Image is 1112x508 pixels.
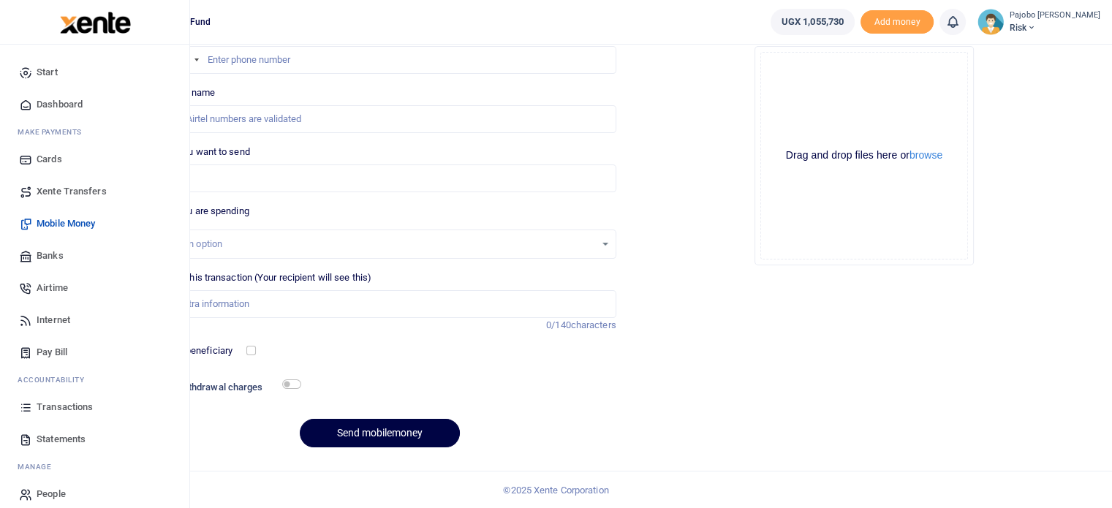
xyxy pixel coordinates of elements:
a: Pay Bill [12,336,178,368]
span: Internet [37,313,70,327]
button: Send mobilemoney [300,419,460,447]
li: M [12,455,178,478]
a: Mobile Money [12,208,178,240]
span: Cards [37,152,62,167]
span: Pay Bill [37,345,67,360]
a: profile-user Pajobo [PERSON_NAME] Risk [977,9,1100,35]
input: MTN & Airtel numbers are validated [143,105,616,133]
span: Xente Transfers [37,184,107,199]
span: 0/140 [546,319,571,330]
label: Amount you want to send [143,145,249,159]
small: Pajobo [PERSON_NAME] [1010,10,1100,22]
div: File Uploader [754,46,974,265]
span: Risk [1010,21,1100,34]
span: People [37,487,66,501]
li: Ac [12,368,178,391]
label: Memo for this transaction (Your recipient will see this) [143,270,371,285]
h6: Include withdrawal charges [145,382,295,393]
span: Transactions [37,400,93,414]
a: Airtime [12,272,178,304]
a: UGX 1,055,730 [771,9,855,35]
a: Transactions [12,391,178,423]
li: M [12,121,178,143]
span: anage [25,461,52,472]
span: Add money [861,10,934,34]
span: Dashboard [37,97,83,112]
button: browse [909,150,942,160]
input: Enter phone number [143,46,616,74]
img: logo-large [60,12,131,34]
span: Mobile Money [37,216,95,231]
span: UGX 1,055,730 [782,15,844,29]
div: Drag and drop files here or [761,148,967,162]
span: ake Payments [25,126,82,137]
img: profile-user [977,9,1004,35]
a: Xente Transfers [12,175,178,208]
span: Airtime [37,281,68,295]
input: UGX [143,164,616,192]
div: Select an option [154,237,594,251]
a: Start [12,56,178,88]
a: Add money [861,15,934,26]
a: logo-small logo-large logo-large [58,16,131,27]
span: Banks [37,249,64,263]
a: Internet [12,304,178,336]
span: Statements [37,432,86,447]
label: Reason you are spending [143,204,249,219]
a: Banks [12,240,178,272]
a: Cards [12,143,178,175]
li: Wallet ballance [765,9,861,35]
span: countability [29,374,84,385]
input: Enter extra information [143,290,616,318]
a: Dashboard [12,88,178,121]
span: characters [571,319,616,330]
a: Statements [12,423,178,455]
li: Toup your wallet [861,10,934,34]
span: Start [37,65,58,80]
